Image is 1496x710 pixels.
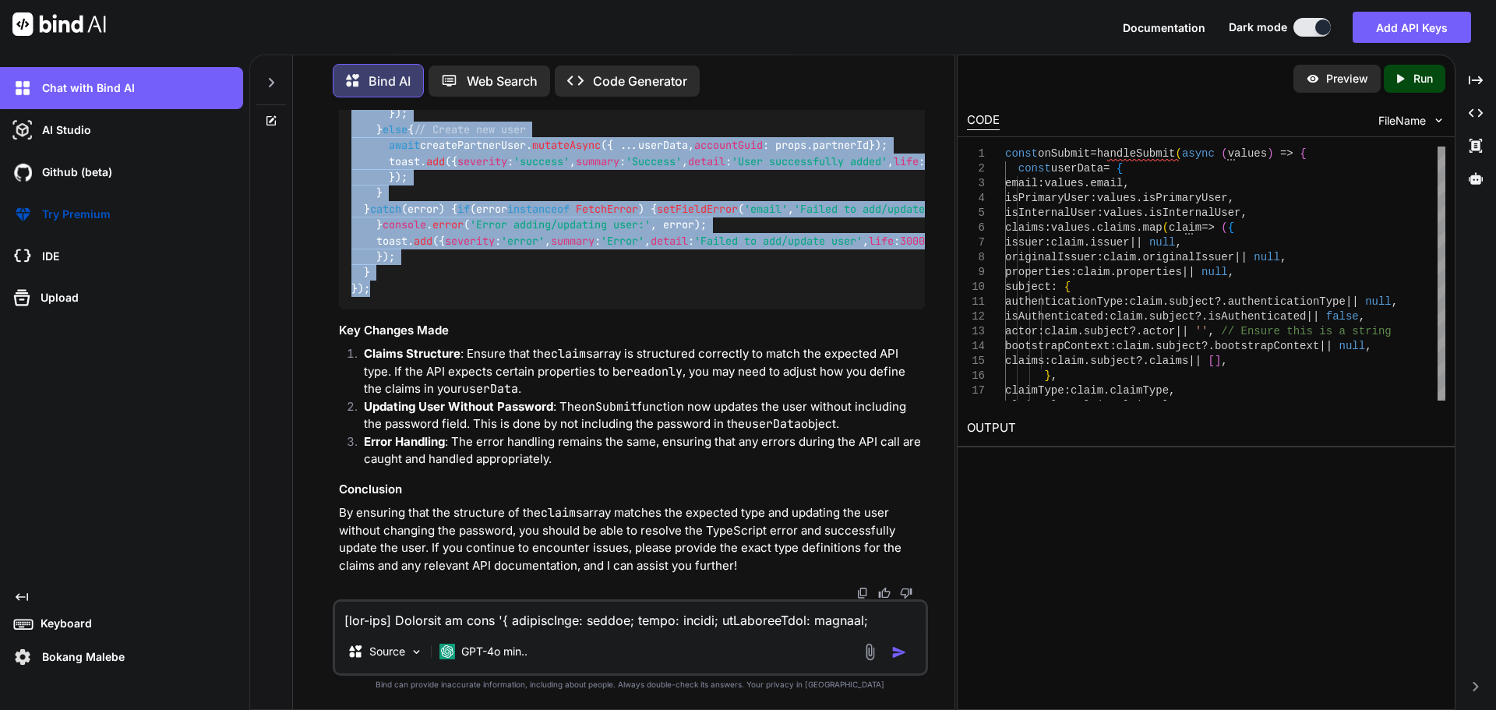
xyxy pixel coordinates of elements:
code: onSubmit [581,399,637,415]
span: , [1175,236,1181,249]
span: email [1090,177,1123,189]
p: Web Search [467,72,538,90]
span: values [1227,147,1266,160]
span: subject [1084,325,1130,337]
span: summary [551,234,595,248]
span: { [1300,147,1306,160]
code: readonly [626,364,683,380]
span: bootstrapContext [1215,340,1319,352]
div: 18 [967,398,985,413]
span: null [1339,340,1365,352]
img: copy [856,587,869,599]
span: . [1103,384,1110,397]
p: : The function now updates the user without including the password field. This is done by not inc... [364,398,925,433]
span: : [1071,266,1077,278]
span: claim [1051,236,1084,249]
span: : [1044,236,1050,249]
span: const [1005,147,1038,160]
span: . [1084,355,1090,367]
div: 13 [967,324,985,339]
span: : [1096,251,1103,263]
span: 'Failed to add/update user' [794,202,962,216]
img: attachment [861,643,879,661]
span: || [1346,295,1359,308]
p: GPT-4o min.. [461,644,527,659]
span: bootstrapContext [1005,340,1110,352]
span: : [1090,192,1096,204]
div: 8 [967,250,985,265]
span: values [1051,221,1090,234]
strong: Error Handling [364,434,445,449]
img: premium [9,201,36,228]
span: claim [1117,340,1149,352]
span: , [1227,192,1233,204]
h3: Key Changes Made [339,322,925,340]
span: 'Error adding/updating user:' [470,218,651,232]
strong: Updating User Without Password [364,399,553,414]
span: originalIssuer [1005,251,1097,263]
span: claim [1129,295,1162,308]
span: { [1228,221,1234,234]
span: , [1227,266,1233,278]
span: // Create new user [414,122,526,136]
span: || [1319,340,1332,352]
span: summary [576,154,619,168]
img: GPT-4o mini [439,644,455,659]
span: 'error' [501,234,545,248]
span: { [1117,162,1123,175]
span: partnerId [813,139,869,153]
span: false [1326,310,1359,323]
span: 'Success' [626,154,682,168]
button: Documentation [1123,19,1205,36]
strong: Claims Structure [364,346,460,361]
span: . [1090,221,1096,234]
p: Code Generator [593,72,687,90]
span: , [1365,340,1371,352]
h2: OUTPUT [958,410,1455,447]
span: ?. [1215,295,1228,308]
span: instanceof [507,202,570,216]
button: Add API Keys [1353,12,1471,43]
span: mutateAsync [532,139,601,153]
span: ) [1267,147,1273,160]
span: subject [1169,295,1215,308]
span: claim [1110,310,1142,323]
span: isPrimaryUser [1142,192,1227,204]
span: ] [1215,355,1221,367]
span: userData [1051,162,1103,175]
span: values [1044,177,1083,189]
span: . [1110,399,1116,412]
img: darkAi-studio [9,117,36,143]
code: claims [551,346,593,362]
img: like [878,587,891,599]
span: . [1136,192,1142,204]
span: || [1234,251,1247,263]
div: 9 [967,265,985,280]
span: . [1084,236,1090,249]
span: null [1201,266,1228,278]
div: 6 [967,221,985,235]
span: . [1149,340,1156,352]
img: Pick Models [410,645,423,659]
div: 12 [967,309,985,324]
span: || [1306,310,1319,323]
div: 14 [967,339,985,354]
span: FileName [1378,113,1426,129]
span: null [1365,295,1392,308]
span: null [1149,236,1176,249]
p: Chat with Bind AI [36,80,135,96]
span: : [1044,355,1050,367]
span: || [1188,355,1201,367]
span: claim [1077,266,1110,278]
span: values [1103,207,1142,219]
span: isAuthenticated [1208,310,1306,323]
span: claim [1103,251,1136,263]
span: , [1051,369,1057,382]
span: FetchError [576,202,638,216]
p: Run [1413,71,1433,87]
span: claim [1051,355,1084,367]
span: 'Error' [601,234,644,248]
img: icon [891,645,907,660]
span: . [1084,177,1090,189]
span: 'User successfully added' [732,154,887,168]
